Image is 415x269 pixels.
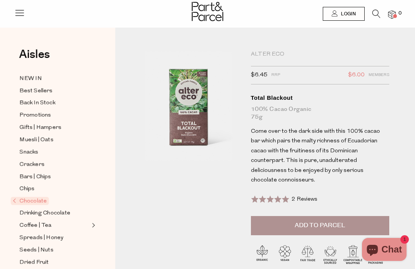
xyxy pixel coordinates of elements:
[20,233,90,243] a: Spreads | Honey
[20,245,90,255] a: Seeds | Nuts
[192,2,223,21] img: Part&Parcel
[251,106,389,121] div: 100% Cacao Organic 75g
[397,10,403,17] span: 0
[20,185,35,194] span: Chips
[20,184,90,194] a: Chips
[20,172,51,182] span: Bars | Chips
[20,258,49,267] span: Dried Fruit
[360,238,409,263] inbox-online-store-chat: Shopify online store chat
[295,221,345,230] span: Add to Parcel
[20,98,90,108] a: Back In Stock
[274,243,296,266] img: P_P-ICONS-Live_Bec_V11_Vegan.svg
[20,257,90,267] a: Dried Fruit
[20,135,53,145] span: Muesli | Oats
[20,111,90,120] a: Promotions
[20,147,90,157] a: Snacks
[251,70,267,80] span: $6.45
[20,111,51,120] span: Promotions
[271,70,280,80] span: RRP
[20,246,53,255] span: Seeds | Nuts
[251,216,389,235] button: Add to Parcel
[20,148,38,157] span: Snacks
[388,10,396,18] a: 0
[19,46,50,63] span: Aisles
[323,7,365,21] a: Login
[20,172,90,182] a: Bars | Chips
[251,129,380,183] span: Come over to the dark side with this 100% cacao bar which pairs the malty richness of Ecuadorian ...
[19,49,50,68] a: Aisles
[20,99,55,108] span: Back In Stock
[20,221,90,230] a: Coffee | Tea
[138,51,237,167] img: Total Blackout
[20,123,61,132] span: Gifts | Hampers
[20,160,45,169] span: Crackers
[251,243,274,266] img: P_P-ICONS-Live_Bec_V11_Organic.svg
[339,11,356,17] span: Login
[11,197,49,205] span: Chocolate
[20,135,90,145] a: Muesli | Oats
[13,196,90,206] a: Chocolate
[296,243,319,266] img: P_P-ICONS-Live_Bec_V11_Fair_Trade.svg
[20,233,63,243] span: Spreads | Honey
[20,208,90,218] a: Drinking Chocolate
[20,209,70,218] span: Drinking Chocolate
[369,70,389,80] span: Members
[292,196,317,202] span: 2 Reviews
[348,70,365,80] span: $6.00
[20,86,90,96] a: Best Sellers
[90,221,95,230] button: Expand/Collapse Coffee | Tea
[319,243,342,266] img: P_P-ICONS-Live_Bec_V11_Ethically_Sourced.svg
[20,74,42,83] span: NEW IN
[251,94,389,102] div: Total Blackout
[20,123,90,132] a: Gifts | Hampers
[20,74,90,83] a: NEW IN
[251,51,389,58] div: Alter Eco
[342,243,364,266] img: P_P-ICONS-Live_Bec_V11_Compostable_Wrapping.svg
[20,86,53,96] span: Best Sellers
[20,221,51,230] span: Coffee | Tea
[20,160,90,169] a: Crackers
